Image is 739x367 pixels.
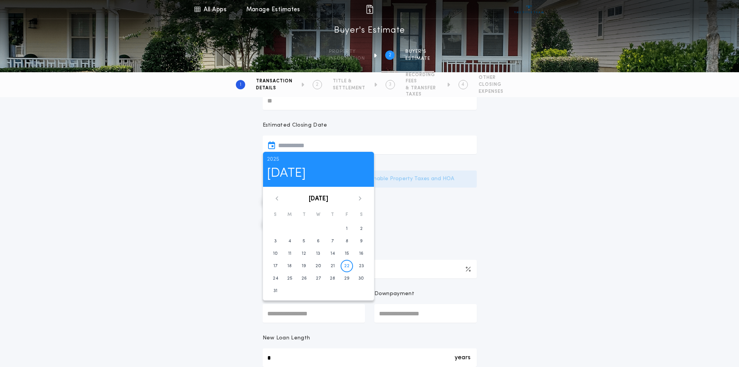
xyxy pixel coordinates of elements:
[341,260,353,272] button: 22
[302,250,306,257] time: 12
[360,238,363,244] time: 9
[269,272,282,285] button: 24
[263,122,477,129] p: Estimated Closing Date
[326,235,339,247] button: 7
[358,275,364,282] time: 30
[302,263,306,269] time: 19
[359,263,364,269] time: 23
[326,247,339,260] button: 14
[340,210,354,219] div: F
[341,247,353,260] button: 15
[341,223,353,235] button: 1
[269,235,282,247] button: 3
[267,156,370,163] p: 2025
[406,85,438,97] span: & TRANSFER TAXES
[355,272,367,285] button: 30
[263,91,477,110] input: [PERSON_NAME] Money
[287,275,292,282] time: 25
[514,5,543,13] img: vs-icon
[329,56,365,62] span: information
[284,247,296,260] button: 11
[405,56,430,62] span: ESTIMATE
[406,72,438,84] span: RECORDING FEES
[346,238,348,244] time: 8
[479,82,504,88] span: CLOSING
[315,263,321,269] time: 20
[298,247,310,260] button: 12
[298,235,310,247] button: 5
[288,250,291,257] time: 11
[359,250,363,257] time: 16
[326,272,339,285] button: 28
[333,78,365,84] span: TITLE &
[345,250,349,257] time: 15
[331,250,335,257] time: 14
[311,210,325,219] div: W
[273,275,278,282] time: 24
[355,247,367,260] button: 16
[301,275,307,282] time: 26
[303,238,305,244] time: 5
[355,260,367,272] button: 23
[355,235,367,247] button: 9
[297,210,311,219] div: T
[333,85,365,91] span: SETTLEMENT
[317,238,320,244] time: 6
[462,82,464,88] h2: 4
[284,260,296,272] button: 18
[389,82,391,88] h2: 3
[256,78,292,84] span: TRANSACTION
[284,272,296,285] button: 25
[389,52,391,58] h2: 2
[269,247,282,260] button: 10
[287,263,292,269] time: 18
[312,235,324,247] button: 6
[344,275,350,282] time: 29
[256,85,292,91] span: DETAILS
[267,163,370,183] h1: [DATE]
[298,272,310,285] button: 26
[329,49,365,55] span: Property
[330,275,335,282] time: 28
[263,304,365,323] input: New Loan Amount
[316,275,321,282] time: 27
[355,223,367,235] button: 2
[344,263,350,269] time: 22
[360,226,363,232] time: 2
[341,235,353,247] button: 8
[365,5,374,14] img: img
[312,247,324,260] button: 13
[325,210,340,219] div: T
[316,82,318,88] h2: 2
[326,260,339,272] button: 21
[268,210,283,219] div: S
[331,238,334,244] time: 7
[346,226,348,232] time: 1
[405,49,430,55] span: BUYER'S
[284,235,296,247] button: 4
[309,194,328,204] button: [DATE]
[240,82,241,88] h2: 1
[288,238,291,244] time: 4
[354,210,369,219] div: S
[273,288,277,294] time: 31
[374,290,415,298] p: Downpayment
[269,260,282,272] button: 17
[269,285,282,297] button: 31
[274,238,277,244] time: 3
[479,89,504,95] span: EXPENSES
[282,210,297,219] div: M
[316,250,320,257] time: 13
[479,75,504,81] span: OTHER
[273,250,278,257] time: 10
[312,272,324,285] button: 27
[263,334,310,342] p: New Loan Length
[273,263,277,269] time: 17
[298,260,310,272] button: 19
[455,348,471,367] div: years
[312,260,324,272] button: 20
[331,263,335,269] time: 21
[374,304,477,323] input: Downpayment
[334,24,405,37] h1: Buyer's Estimate
[341,272,353,285] button: 29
